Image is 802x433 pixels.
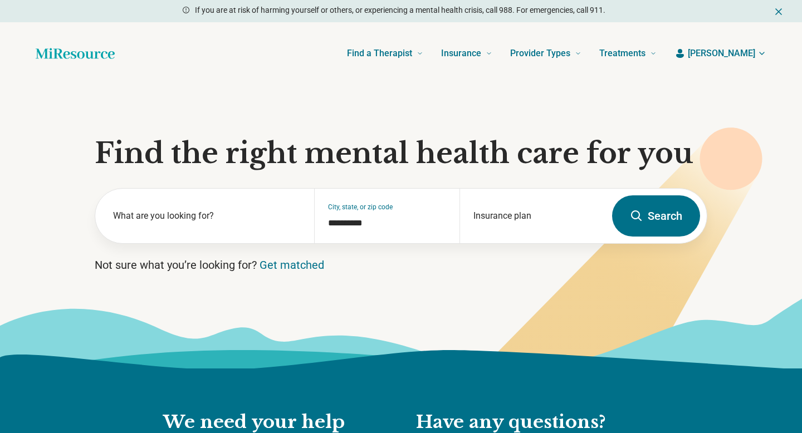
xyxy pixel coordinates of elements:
button: [PERSON_NAME] [674,47,766,60]
span: Provider Types [510,46,570,61]
a: Home page [36,42,115,65]
p: Not sure what you’re looking for? [95,257,707,273]
h1: Find the right mental health care for you [95,137,707,170]
a: Treatments [599,31,657,76]
span: Find a Therapist [347,46,412,61]
span: Insurance [441,46,481,61]
a: Find a Therapist [347,31,423,76]
a: Provider Types [510,31,581,76]
p: If you are at risk of harming yourself or others, or experiencing a mental health crisis, call 98... [195,4,605,16]
a: Get matched [260,258,324,272]
label: What are you looking for? [113,209,301,223]
span: [PERSON_NAME] [688,47,755,60]
button: Dismiss [773,4,784,18]
span: Treatments [599,46,645,61]
button: Search [612,195,700,237]
a: Insurance [441,31,492,76]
